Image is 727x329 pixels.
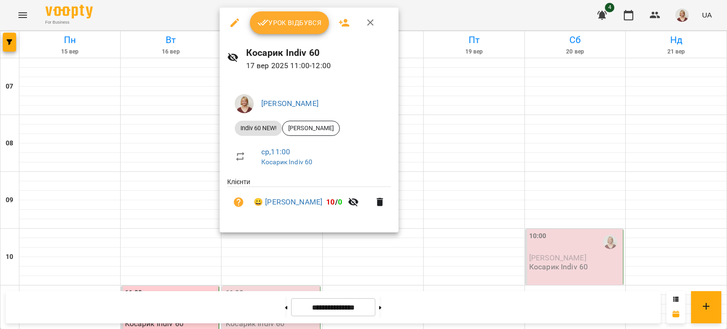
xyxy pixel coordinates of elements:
a: 😀 [PERSON_NAME] [254,196,322,208]
a: [PERSON_NAME] [261,99,319,108]
img: b6bf6b059c2aeaed886fa5ba7136607d.jpg [235,94,254,113]
b: / [326,197,342,206]
span: [PERSON_NAME] [283,124,339,133]
ul: Клієнти [227,177,391,221]
button: Урок відбувся [250,11,329,34]
div: [PERSON_NAME] [282,121,340,136]
span: Indiv 60 NEW! [235,124,282,133]
button: Візит ще не сплачено. Додати оплату? [227,191,250,213]
h6: Косарик Indiv 60 [246,45,391,60]
a: ср , 11:00 [261,147,290,156]
span: 10 [326,197,335,206]
span: Урок відбувся [257,17,322,28]
a: Косарик Indiv 60 [261,158,312,166]
span: 0 [338,197,342,206]
p: 17 вер 2025 11:00 - 12:00 [246,60,391,71]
